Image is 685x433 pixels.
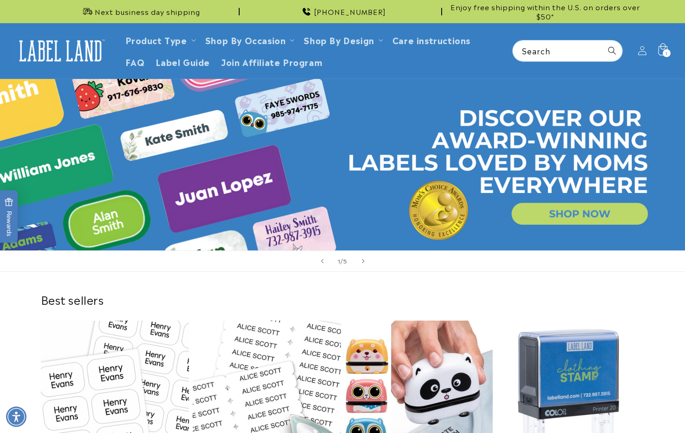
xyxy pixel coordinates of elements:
[221,56,322,67] span: Join Affiliate Program
[298,29,386,51] summary: Shop By Design
[338,256,340,265] span: 1
[95,7,200,16] span: Next business day shipping
[200,29,299,51] summary: Shop By Occasion
[205,34,286,45] span: Shop By Occasion
[150,51,215,72] a: Label Guide
[602,40,622,61] button: Search
[312,251,333,271] button: Previous slide
[392,34,470,45] span: Care instructions
[14,36,107,65] img: Label Land
[215,51,328,72] a: Join Affiliate Program
[446,2,645,20] span: Enjoy free shipping within the U.S. on orders over $50*
[353,251,373,271] button: Next slide
[41,292,645,307] h2: Best sellers
[387,29,476,51] a: Care instructions
[340,256,343,265] span: /
[120,51,150,72] a: FAQ
[120,29,200,51] summary: Product Type
[156,56,210,67] span: Label Guide
[125,33,187,46] a: Product Type
[6,407,26,427] div: Accessibility Menu
[314,7,386,16] span: [PHONE_NUMBER]
[304,33,374,46] a: Shop By Design
[665,49,668,57] span: 1
[343,256,347,265] span: 5
[11,33,111,69] a: Label Land
[5,198,13,236] span: Rewards
[125,56,145,67] span: FAQ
